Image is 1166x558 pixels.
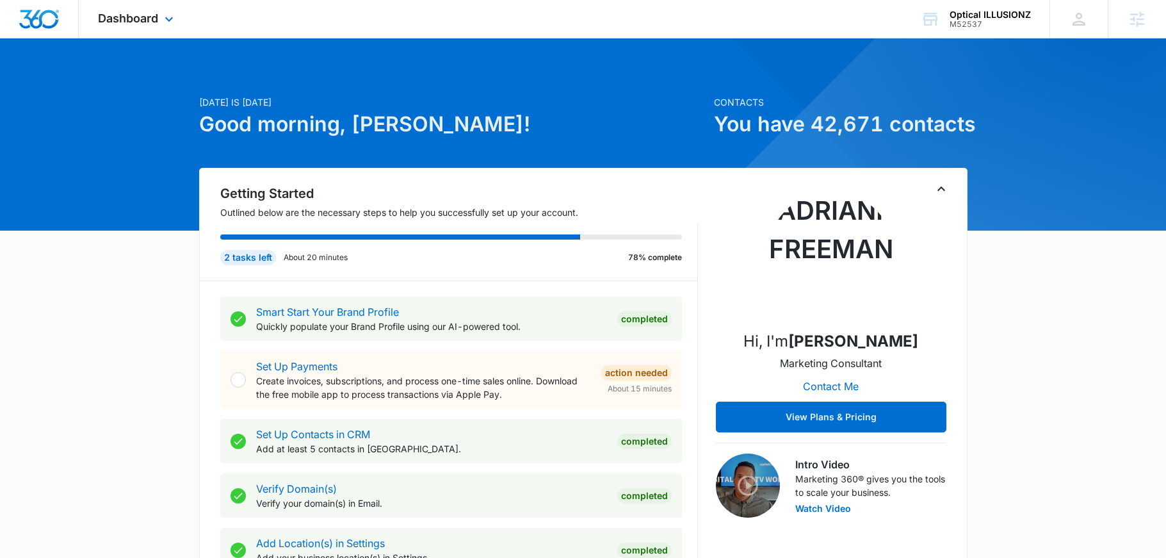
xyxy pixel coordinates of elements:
a: Verify Domain(s) [256,482,337,495]
div: Completed [617,543,672,558]
a: Set Up Contacts in CRM [256,428,370,441]
a: Smart Start Your Brand Profile [256,306,399,318]
p: Outlined below are the necessary steps to help you successfully set up your account. [220,206,698,219]
button: View Plans & Pricing [716,402,946,432]
div: Completed [617,311,672,327]
p: Add at least 5 contacts in [GEOGRAPHIC_DATA]. [256,442,607,455]
button: Toggle Collapse [934,181,949,197]
span: About 15 minutes [608,383,672,395]
div: Completed [617,488,672,504]
h2: Getting Started [220,184,698,203]
h3: Intro Video [795,457,946,472]
h1: You have 42,671 contacts [714,109,968,140]
div: Completed [617,434,672,449]
p: Marketing 360® gives you the tools to scale your business. [795,472,946,499]
p: [DATE] is [DATE] [199,95,706,109]
h1: Good morning, [PERSON_NAME]! [199,109,706,140]
strong: [PERSON_NAME] [788,332,918,350]
img: Adriann Freeman [767,192,895,320]
div: account id [950,20,1031,29]
p: Quickly populate your Brand Profile using our AI-powered tool. [256,320,607,333]
p: Verify your domain(s) in Email. [256,496,607,510]
div: account name [950,10,1031,20]
button: Watch Video [795,504,851,513]
p: 78% complete [628,252,682,263]
p: Marketing Consultant [780,356,882,371]
p: Hi, I'm [743,330,918,353]
p: About 20 minutes [284,252,348,263]
div: 2 tasks left [220,250,276,265]
p: Create invoices, subscriptions, and process one-time sales online. Download the free mobile app t... [256,374,591,401]
p: Contacts [714,95,968,109]
button: Contact Me [790,371,871,402]
a: Set Up Payments [256,360,337,373]
div: Action Needed [601,365,672,381]
a: Add Location(s) in Settings [256,537,385,550]
img: Intro Video [716,454,780,518]
span: Dashboard [98,12,158,25]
